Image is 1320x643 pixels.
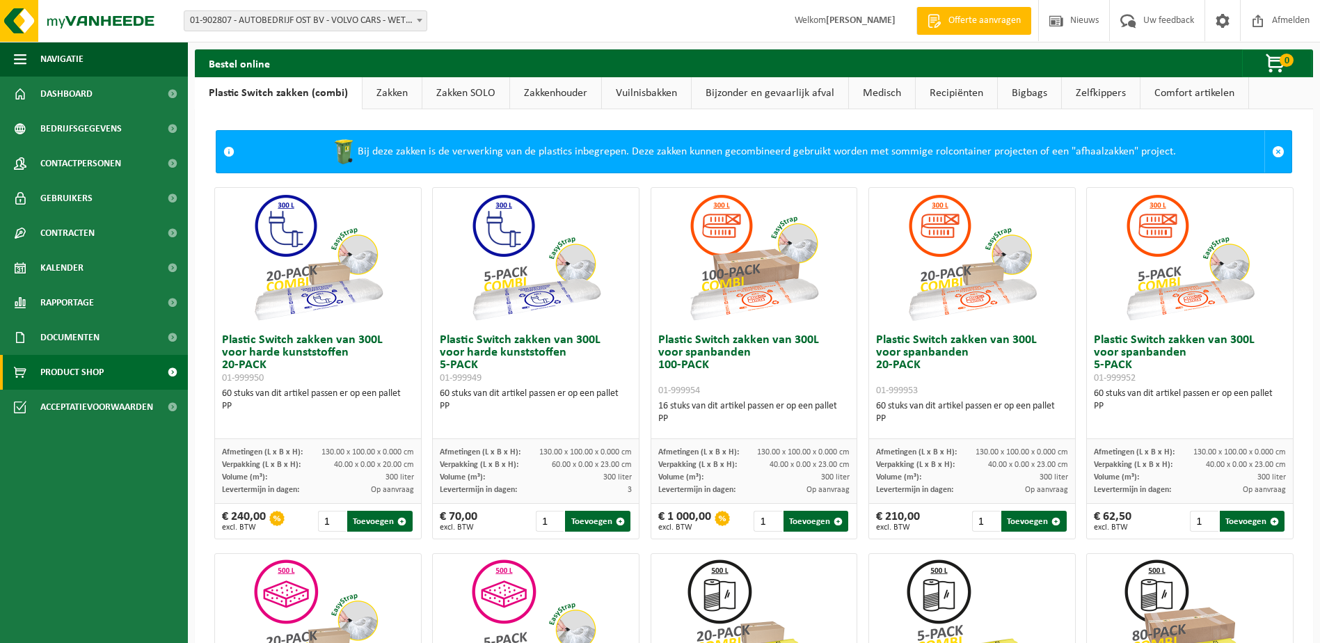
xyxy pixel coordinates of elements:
[1120,188,1259,327] img: 01-999952
[998,77,1061,109] a: Bigbags
[466,188,605,327] img: 01-999949
[1062,77,1140,109] a: Zelfkippers
[1264,131,1291,173] a: Sluit melding
[876,523,920,532] span: excl. BTW
[318,511,346,532] input: 1
[222,334,414,384] h3: Plastic Switch zakken van 300L voor harde kunststoffen 20-PACK
[195,49,284,77] h2: Bestel online
[1025,486,1068,494] span: Op aanvraag
[40,355,104,390] span: Product Shop
[222,486,299,494] span: Levertermijn in dagen:
[876,413,1068,425] div: PP
[658,523,711,532] span: excl. BTW
[876,473,921,482] span: Volume (m³):
[602,77,691,109] a: Vuilnisbakken
[195,77,362,109] a: Plastic Switch zakken (combi)
[849,77,915,109] a: Medisch
[440,334,632,384] h3: Plastic Switch zakken van 300L voor harde kunststoffen 5-PACK
[658,413,850,425] div: PP
[440,388,632,413] div: 60 stuks van dit artikel passen er op een pallet
[1243,486,1286,494] span: Op aanvraag
[40,42,84,77] span: Navigatie
[902,188,1042,327] img: 01-999953
[1094,486,1171,494] span: Levertermijn in dagen:
[1094,523,1131,532] span: excl. BTW
[988,461,1068,469] span: 40.00 x 0.00 x 23.00 cm
[334,461,414,469] span: 40.00 x 0.00 x 20.00 cm
[1094,334,1286,384] h3: Plastic Switch zakken van 300L voor spanbanden 5-PACK
[876,461,955,469] span: Verpakking (L x B x H):
[440,473,485,482] span: Volume (m³):
[40,146,121,181] span: Contactpersonen
[826,15,896,26] strong: [PERSON_NAME]
[945,14,1024,28] span: Offerte aanvragen
[222,448,303,457] span: Afmetingen (L x B x H):
[1140,77,1248,109] a: Comfort artikelen
[916,7,1031,35] a: Offerte aanvragen
[684,188,823,327] img: 01-999954
[658,448,739,457] span: Afmetingen (L x B x H):
[222,373,264,383] span: 01-999950
[1094,448,1175,457] span: Afmetingen (L x B x H):
[1094,473,1139,482] span: Volume (m³):
[1040,473,1068,482] span: 300 liter
[770,461,850,469] span: 40.00 x 0.00 x 23.00 cm
[536,511,564,532] input: 1
[40,251,84,285] span: Kalender
[371,486,414,494] span: Op aanvraag
[552,461,632,469] span: 60.00 x 0.00 x 23.00 cm
[40,320,100,355] span: Documenten
[40,181,93,216] span: Gebruikers
[972,511,1000,532] input: 1
[184,10,427,31] span: 01-902807 - AUTOBEDRIJF OST BV - VOLVO CARS - WETTEREN
[40,390,153,424] span: Acceptatievoorwaarden
[784,511,848,532] button: Toevoegen
[876,448,957,457] span: Afmetingen (L x B x H):
[876,400,1068,425] div: 60 stuks van dit artikel passen er op een pallet
[440,373,482,383] span: 01-999949
[440,511,477,532] div: € 70,00
[241,131,1264,173] div: Bij deze zakken is de verwerking van de plastics inbegrepen. Deze zakken kunnen gecombineerd gebr...
[347,511,412,532] button: Toevoegen
[1094,511,1131,532] div: € 62,50
[222,511,266,532] div: € 240,00
[440,448,520,457] span: Afmetingen (L x B x H):
[658,400,850,425] div: 16 stuks van dit artikel passen er op een pallet
[330,138,358,166] img: WB-0240-HPE-GN-50.png
[658,511,711,532] div: € 1 000,00
[385,473,414,482] span: 300 liter
[40,111,122,146] span: Bedrijfsgegevens
[1242,49,1312,77] button: 0
[1280,54,1294,67] span: 0
[40,285,94,320] span: Rapportage
[821,473,850,482] span: 300 liter
[222,388,414,413] div: 60 stuks van dit artikel passen er op een pallet
[603,473,632,482] span: 300 liter
[1094,400,1286,413] div: PP
[440,461,518,469] span: Verpakking (L x B x H):
[422,77,509,109] a: Zakken SOLO
[658,334,850,397] h3: Plastic Switch zakken van 300L voor spanbanden 100-PACK
[440,523,477,532] span: excl. BTW
[658,486,735,494] span: Levertermijn in dagen:
[1206,461,1286,469] span: 40.00 x 0.00 x 23.00 cm
[658,461,737,469] span: Verpakking (L x B x H):
[1094,461,1172,469] span: Verpakking (L x B x H):
[440,486,517,494] span: Levertermijn in dagen:
[184,11,427,31] span: 01-902807 - AUTOBEDRIJF OST BV - VOLVO CARS - WETTEREN
[916,77,997,109] a: Recipiënten
[248,188,388,327] img: 01-999950
[976,448,1068,457] span: 130.00 x 100.00 x 0.000 cm
[40,216,95,251] span: Contracten
[1257,473,1286,482] span: 300 liter
[40,77,93,111] span: Dashboard
[222,523,266,532] span: excl. BTW
[440,400,632,413] div: PP
[1001,511,1066,532] button: Toevoegen
[363,77,422,109] a: Zakken
[658,473,703,482] span: Volume (m³):
[222,473,267,482] span: Volume (m³):
[321,448,414,457] span: 130.00 x 100.00 x 0.000 cm
[658,386,700,396] span: 01-999954
[754,511,781,532] input: 1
